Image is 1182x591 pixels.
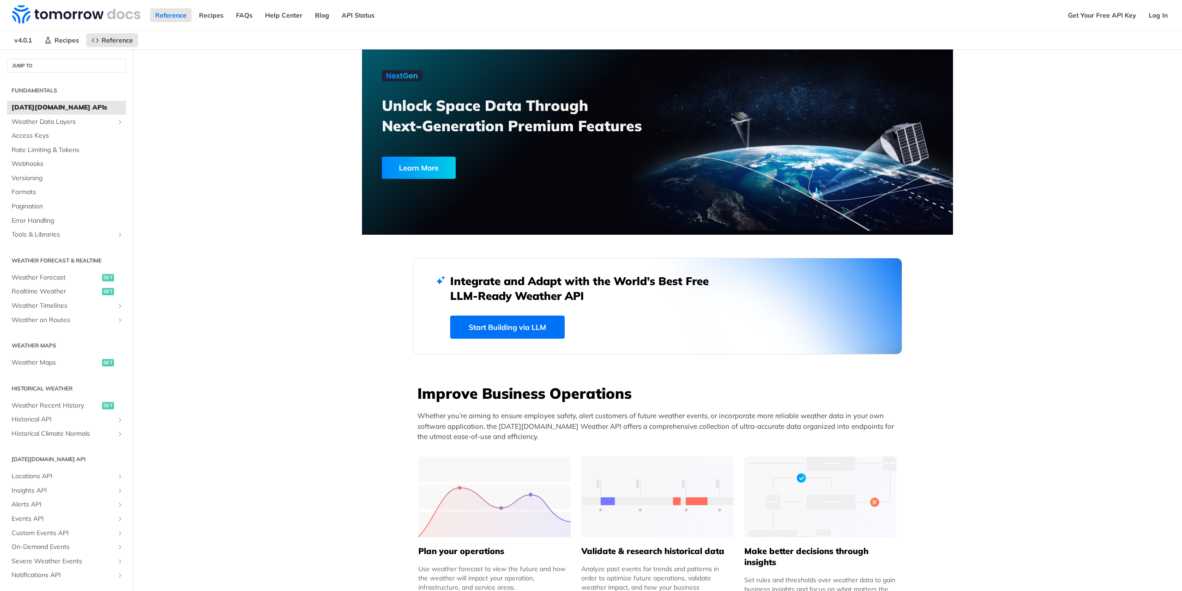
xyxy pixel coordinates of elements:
button: Show subpages for Locations API [116,473,124,480]
h5: Validate & research historical data [581,546,734,557]
h5: Plan your operations [418,546,571,557]
button: Show subpages for Custom Events API [116,530,124,537]
img: 13d7ca0-group-496-2.svg [581,457,734,537]
a: Historical Climate NormalsShow subpages for Historical Climate Normals [7,427,126,441]
a: Severe Weather EventsShow subpages for Severe Weather Events [7,554,126,568]
span: Formats [12,188,124,197]
span: get [102,359,114,366]
a: Rate Limiting & Tokens [7,143,126,157]
span: Alerts API [12,500,114,509]
a: Weather Recent Historyget [7,399,126,413]
a: Notifications APIShow subpages for Notifications API [7,568,126,582]
span: Access Keys [12,131,124,140]
button: Show subpages for Historical API [116,416,124,423]
button: Show subpages for Notifications API [116,572,124,579]
img: NextGen [382,70,422,81]
a: Weather Forecastget [7,271,126,285]
span: Reference [102,36,133,44]
button: Show subpages for On-Demand Events [116,543,124,551]
span: get [102,288,114,295]
button: Show subpages for Alerts API [116,501,124,508]
span: Pagination [12,202,124,211]
span: Historical API [12,415,114,424]
span: Rate Limiting & Tokens [12,146,124,155]
a: Insights APIShow subpages for Insights API [7,484,126,498]
span: Weather Timelines [12,301,114,311]
a: Blog [310,8,334,22]
a: Help Center [260,8,308,22]
a: Error Handling [7,214,126,228]
button: Show subpages for Insights API [116,487,124,494]
h5: Make better decisions through insights [744,546,897,568]
a: Events APIShow subpages for Events API [7,512,126,526]
span: Weather Recent History [12,401,100,410]
a: Realtime Weatherget [7,285,126,299]
span: Webhooks [12,159,124,169]
h2: [DATE][DOMAIN_NAME] API [7,455,126,463]
a: FAQs [231,8,258,22]
span: Weather Maps [12,358,100,367]
div: Learn More [382,157,456,179]
button: Show subpages for Weather on Routes [116,317,124,324]
span: Weather on Routes [12,316,114,325]
a: Formats [7,185,126,199]
span: Severe Weather Events [12,557,114,566]
a: Locations APIShow subpages for Locations API [7,469,126,483]
span: Insights API [12,486,114,495]
span: get [102,274,114,281]
h2: Fundamentals [7,86,126,95]
a: [DATE][DOMAIN_NAME] APIs [7,101,126,115]
a: Recipes [194,8,229,22]
button: Show subpages for Weather Data Layers [116,118,124,126]
span: Historical Climate Normals [12,429,114,439]
h2: Historical Weather [7,384,126,393]
button: Show subpages for Events API [116,515,124,523]
span: Error Handling [12,216,124,225]
span: v4.0.1 [9,33,37,47]
span: get [102,402,114,409]
span: Events API [12,514,114,524]
a: Weather on RoutesShow subpages for Weather on Routes [7,313,126,327]
span: Locations API [12,472,114,481]
a: Alerts APIShow subpages for Alerts API [7,498,126,512]
a: Weather Mapsget [7,356,126,370]
a: Reference [150,8,192,22]
a: Learn More [382,157,610,179]
span: Realtime Weather [12,287,100,296]
button: Show subpages for Tools & Libraries [116,231,124,238]
span: Custom Events API [12,529,114,538]
span: Weather Forecast [12,273,100,282]
a: On-Demand EventsShow subpages for On-Demand Events [7,540,126,554]
a: Get Your Free API Key [1063,8,1141,22]
h2: Weather Forecast & realtime [7,256,126,265]
button: Show subpages for Severe Weather Events [116,558,124,565]
a: API Status [337,8,380,22]
a: Reference [86,33,138,47]
a: Weather Data LayersShow subpages for Weather Data Layers [7,115,126,129]
img: Tomorrow.io Weather API Docs [12,5,140,24]
span: On-Demand Events [12,542,114,552]
button: JUMP TO [7,59,126,73]
h3: Unlock Space Data Through Next-Generation Premium Features [382,95,668,136]
a: Historical APIShow subpages for Historical API [7,413,126,426]
a: Weather TimelinesShow subpages for Weather Timelines [7,299,126,313]
a: Start Building via LLM [450,316,565,339]
span: Versioning [12,174,124,183]
h3: Improve Business Operations [417,383,902,403]
button: Show subpages for Historical Climate Normals [116,430,124,438]
span: Tools & Libraries [12,230,114,239]
h2: Weather Maps [7,341,126,350]
span: [DATE][DOMAIN_NAME] APIs [12,103,124,112]
span: Notifications API [12,571,114,580]
a: Recipes [39,33,84,47]
a: Log In [1144,8,1173,22]
h2: Integrate and Adapt with the World’s Best Free LLM-Ready Weather API [450,274,723,303]
img: 39565e8-group-4962x.svg [418,457,571,537]
a: Tools & LibrariesShow subpages for Tools & Libraries [7,228,126,242]
p: Whether you’re aiming to ensure employee safety, alert customers of future weather events, or inc... [417,411,902,442]
a: Versioning [7,171,126,185]
button: Show subpages for Weather Timelines [116,302,124,310]
a: Access Keys [7,129,126,143]
a: Custom Events APIShow subpages for Custom Events API [7,526,126,540]
img: a22d113-group-496-32x.svg [744,457,897,537]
